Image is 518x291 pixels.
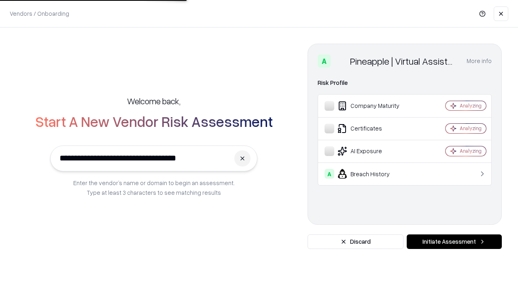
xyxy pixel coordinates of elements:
[467,54,492,68] button: More info
[460,102,482,109] div: Analyzing
[325,146,421,156] div: AI Exposure
[10,9,69,18] p: Vendors / Onboarding
[325,124,421,133] div: Certificates
[334,55,347,67] img: Pineapple | Virtual Assistant Agency
[460,125,482,132] div: Analyzing
[73,178,235,197] p: Enter the vendor’s name or domain to begin an assessment. Type at least 3 characters to see match...
[350,55,457,67] div: Pineapple | Virtual Assistant Agency
[460,148,482,154] div: Analyzing
[308,234,403,249] button: Discard
[407,234,502,249] button: Initiate Assessment
[325,101,421,111] div: Company Maturity
[325,169,334,179] div: A
[35,113,273,129] h2: Start A New Vendor Risk Assessment
[127,95,180,107] h5: Welcome back,
[318,55,331,67] div: A
[325,169,421,179] div: Breach History
[318,78,492,88] div: Risk Profile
